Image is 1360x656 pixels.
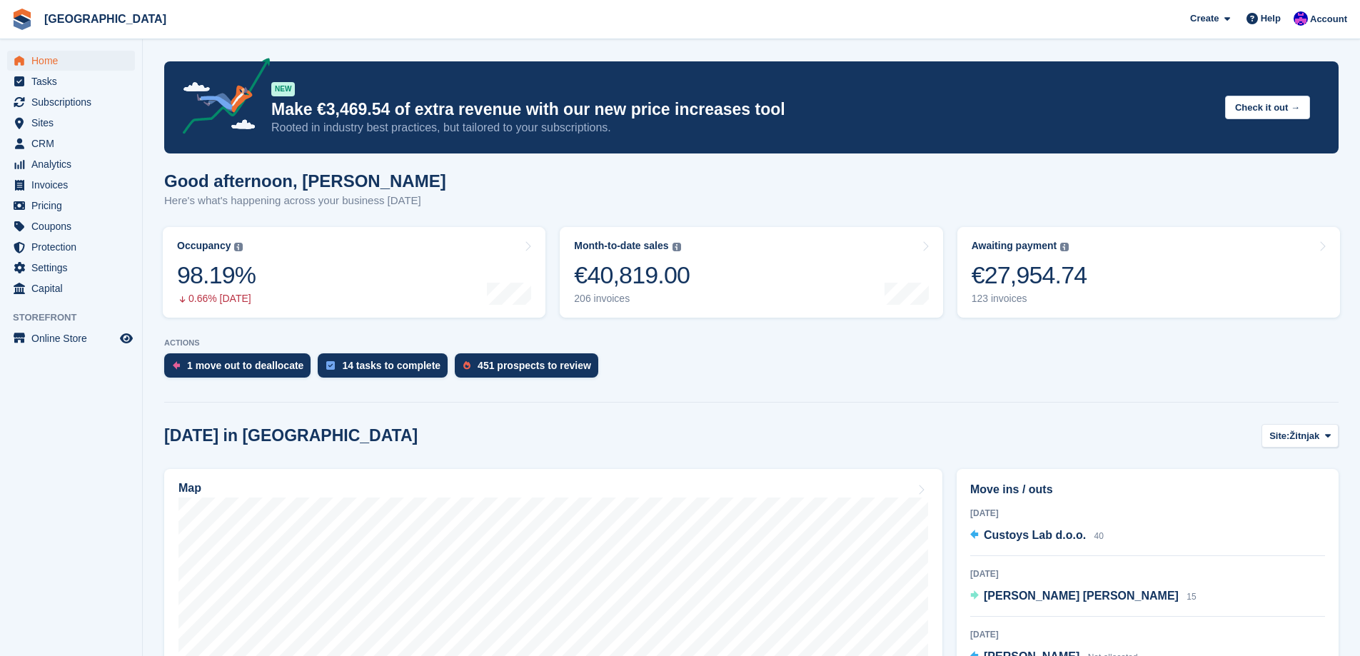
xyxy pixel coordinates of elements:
[1187,592,1196,602] span: 15
[7,92,135,112] a: menu
[163,227,545,318] a: Occupancy 98.19% 0.66% [DATE]
[31,51,117,71] span: Home
[1289,429,1319,443] span: Žitnjak
[1190,11,1219,26] span: Create
[972,293,1087,305] div: 123 invoices
[574,240,668,252] div: Month-to-date sales
[970,567,1325,580] div: [DATE]
[1269,429,1289,443] span: Site:
[970,481,1325,498] h2: Move ins / outs
[326,361,335,370] img: task-75834270c22a3079a89374b754ae025e5fb1db73e45f91037f5363f120a921f8.svg
[271,120,1214,136] p: Rooted in industry best practices, but tailored to your subscriptions.
[970,628,1325,641] div: [DATE]
[31,113,117,133] span: Sites
[1060,243,1069,251] img: icon-info-grey-7440780725fd019a000dd9b08b2336e03edf1995a4989e88bcd33f0948082b44.svg
[164,338,1339,348] p: ACTIONS
[13,311,142,325] span: Storefront
[7,51,135,71] a: menu
[7,113,135,133] a: menu
[31,237,117,257] span: Protection
[164,353,318,385] a: 1 move out to deallocate
[972,261,1087,290] div: €27,954.74
[177,240,231,252] div: Occupancy
[118,330,135,347] a: Preview store
[970,587,1197,606] a: [PERSON_NAME] [PERSON_NAME] 15
[972,240,1057,252] div: Awaiting payment
[7,196,135,216] a: menu
[271,99,1214,120] p: Make €3,469.54 of extra revenue with our new price increases tool
[342,360,440,371] div: 14 tasks to complete
[7,278,135,298] a: menu
[31,154,117,174] span: Analytics
[7,216,135,236] a: menu
[7,175,135,195] a: menu
[7,258,135,278] a: menu
[1261,11,1281,26] span: Help
[177,293,256,305] div: 0.66% [DATE]
[7,71,135,91] a: menu
[1310,12,1347,26] span: Account
[31,328,117,348] span: Online Store
[984,590,1179,602] span: [PERSON_NAME] [PERSON_NAME]
[957,227,1340,318] a: Awaiting payment €27,954.74 123 invoices
[574,293,690,305] div: 206 invoices
[7,237,135,257] a: menu
[177,261,256,290] div: 98.19%
[1261,424,1339,448] button: Site: Žitnjak
[478,360,591,371] div: 451 prospects to review
[171,58,271,139] img: price-adjustments-announcement-icon-8257ccfd72463d97f412b2fc003d46551f7dbcb40ab6d574587a9cd5c0d94...
[7,328,135,348] a: menu
[1225,96,1310,119] button: Check it out →
[164,193,446,209] p: Here's what's happening across your business [DATE]
[574,261,690,290] div: €40,819.00
[318,353,455,385] a: 14 tasks to complete
[463,361,470,370] img: prospect-51fa495bee0391a8d652442698ab0144808aea92771e9ea1ae160a38d050c398.svg
[673,243,681,251] img: icon-info-grey-7440780725fd019a000dd9b08b2336e03edf1995a4989e88bcd33f0948082b44.svg
[984,529,1086,541] span: Custoys Lab d.o.o.
[31,196,117,216] span: Pricing
[970,507,1325,520] div: [DATE]
[31,175,117,195] span: Invoices
[164,426,418,445] h2: [DATE] in [GEOGRAPHIC_DATA]
[31,92,117,112] span: Subscriptions
[7,154,135,174] a: menu
[560,227,942,318] a: Month-to-date sales €40,819.00 206 invoices
[7,133,135,153] a: menu
[164,171,446,191] h1: Good afternoon, [PERSON_NAME]
[31,71,117,91] span: Tasks
[31,216,117,236] span: Coupons
[178,482,201,495] h2: Map
[39,7,172,31] a: [GEOGRAPHIC_DATA]
[234,243,243,251] img: icon-info-grey-7440780725fd019a000dd9b08b2336e03edf1995a4989e88bcd33f0948082b44.svg
[455,353,605,385] a: 451 prospects to review
[31,278,117,298] span: Capital
[11,9,33,30] img: stora-icon-8386f47178a22dfd0bd8f6a31ec36ba5ce8667c1dd55bd0f319d3a0aa187defe.svg
[31,258,117,278] span: Settings
[1094,531,1104,541] span: 40
[173,361,180,370] img: move_outs_to_deallocate_icon-f764333ba52eb49d3ac5e1228854f67142a1ed5810a6f6cc68b1a99e826820c5.svg
[1294,11,1308,26] img: Ivan Gačić
[970,527,1104,545] a: Custoys Lab d.o.o. 40
[187,360,303,371] div: 1 move out to deallocate
[31,133,117,153] span: CRM
[271,82,295,96] div: NEW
